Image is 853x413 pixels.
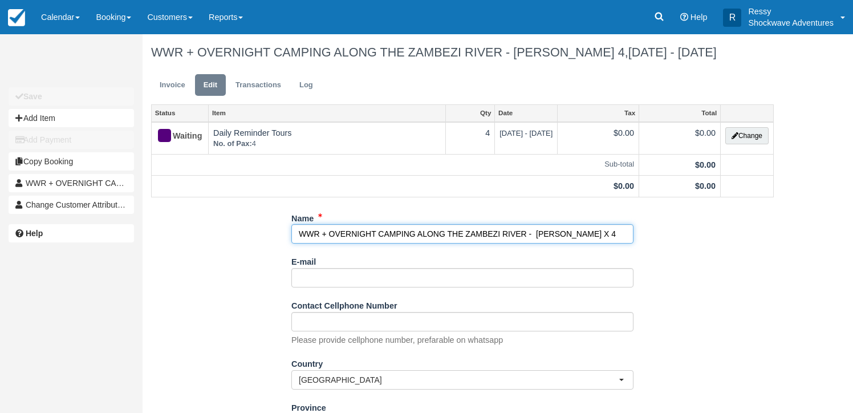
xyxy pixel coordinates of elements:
td: $0.00 [558,122,639,155]
label: Country [291,354,323,370]
a: Transactions [227,74,290,96]
label: E-mail [291,252,316,268]
strong: $0.00 [614,181,634,191]
button: Add Payment [9,131,134,149]
span: [GEOGRAPHIC_DATA] [299,374,619,386]
a: Help [9,224,134,242]
span: Change Customer Attribution [26,200,128,209]
div: R [723,9,741,27]
label: Name [291,209,314,225]
div: Waiting [156,127,194,145]
td: Daily Reminder Tours [209,122,446,155]
button: [GEOGRAPHIC_DATA] [291,370,633,390]
span: [DATE] - [DATE] [499,129,553,137]
a: WWR + OVERNIGHT CAMPING ALONG THE ZAMBEZI RIVER - [PERSON_NAME] X 4 [9,174,134,192]
a: Edit [195,74,226,96]
p: Shockwave Adventures [748,17,834,29]
button: Add Item [9,109,134,127]
a: Invoice [151,74,194,96]
p: Please provide cellphone number, prefarable on whatsapp [291,334,503,346]
label: Contact Cellphone Number [291,296,397,312]
i: Help [680,13,688,21]
b: Save [23,92,42,101]
a: Item [209,105,445,121]
img: checkfront-main-nav-mini-logo.png [8,9,25,26]
p: Ressy [748,6,834,17]
strong: $0.00 [695,160,716,169]
a: Qty [446,105,494,121]
b: Help [26,229,43,238]
button: Copy Booking [9,152,134,171]
h1: WWR + OVERNIGHT CAMPING ALONG THE ZAMBEZI RIVER - [PERSON_NAME] 4, [151,46,774,59]
a: Total [639,105,720,121]
button: Save [9,87,134,106]
button: Change [725,127,769,144]
span: Help [690,13,708,22]
td: 4 [445,122,494,155]
em: 4 [213,139,441,149]
a: Status [152,105,208,121]
strong: No. of Pax [213,139,252,148]
button: Change Customer Attribution [9,196,134,214]
strong: $0.00 [695,181,716,191]
a: Tax [558,105,639,121]
a: Date [495,105,557,121]
a: Log [291,74,322,96]
span: [DATE] - [DATE] [628,45,717,59]
span: WWR + OVERNIGHT CAMPING ALONG THE ZAMBEZI RIVER - [PERSON_NAME] X 4 [26,179,340,188]
td: $0.00 [639,122,721,155]
em: Sub-total [156,159,634,170]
